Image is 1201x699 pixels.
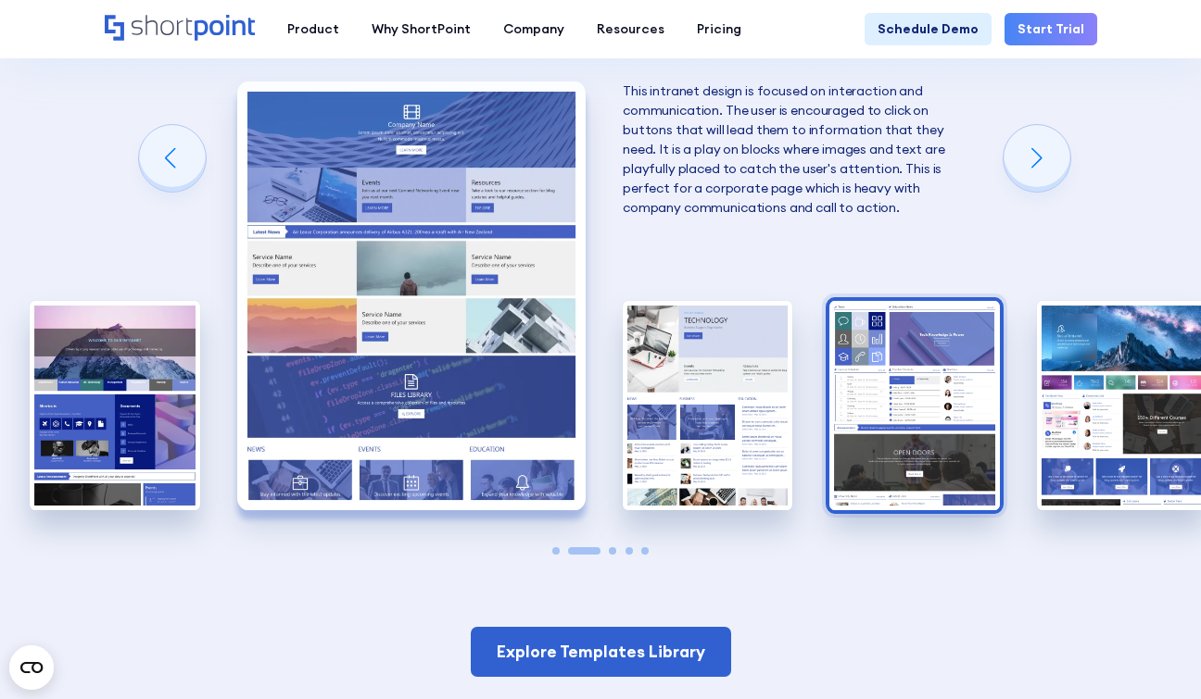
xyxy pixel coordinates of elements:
[372,19,471,39] div: Why ShortPoint
[568,547,600,555] span: Go to slide 2
[623,301,792,509] div: 3 / 5
[597,19,664,39] div: Resources
[609,547,616,555] span: Go to slide 3
[237,81,586,509] div: 2 / 5
[829,301,999,509] div: 4 / 5
[272,13,356,45] a: Product
[30,301,199,509] div: 1 / 5
[829,301,999,509] img: Best SharePoint Intranet Examples
[356,13,487,45] a: Why ShortPoint
[552,547,560,555] span: Go to slide 1
[237,81,586,509] img: Best SharePoint Intranet Sites
[626,547,633,555] span: Go to slide 4
[623,81,971,218] p: This intranet design is focused on interaction and communication. The user is encouraged to click...
[1004,125,1070,192] div: Next slide
[487,13,581,45] a: Company
[681,13,758,45] a: Pricing
[139,125,206,192] div: Previous slide
[641,547,649,555] span: Go to slide 5
[105,15,256,43] a: Home
[1005,13,1097,45] a: Start Trial
[581,13,681,45] a: Resources
[471,627,731,677] a: Explore Templates Library
[30,301,199,509] img: Best SharePoint Site Designs
[503,19,564,39] div: Company
[287,19,339,39] div: Product
[865,13,992,45] a: Schedule Demo
[623,301,792,509] img: Best SharePoint Designs
[697,19,741,39] div: Pricing
[867,484,1201,699] iframe: Chat Widget
[9,645,54,690] button: Open CMP widget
